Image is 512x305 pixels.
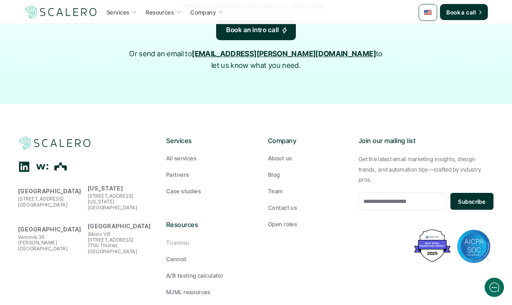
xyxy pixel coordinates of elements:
p: Resources [166,220,244,230]
a: Book an intro call [216,20,296,40]
img: Best Email Marketing Agency 2025 - Recognized by Mailmodo [412,227,452,264]
p: Blog [268,170,280,179]
p: Company [268,136,346,146]
a: All services [166,154,244,162]
h2: Let us know if we can help with lifecycle marketing. [12,53,149,92]
a: Team [268,187,346,195]
p: Company [190,8,216,16]
p: [STREET_ADDRESS] [US_STATE][GEOGRAPHIC_DATA] [88,193,153,211]
button: New conversation [12,106,149,123]
strong: [US_STATE] [88,185,123,192]
p: Cannoli [166,255,186,263]
p: Resources [146,8,174,16]
a: MJML resources [166,288,244,296]
a: Cannoli [166,255,244,263]
p: Case studies [166,187,201,195]
strong: [GEOGRAPHIC_DATA] [18,188,81,194]
button: Subscribe [450,192,494,210]
p: Contact us [268,203,297,212]
p: Or send an email to to let us know what you need. [125,48,387,72]
p: All services [166,154,196,162]
img: 🇺🇸 [424,8,432,16]
p: Open roles [268,220,297,228]
p: [STREET_ADDRESS] [GEOGRAPHIC_DATA] [18,196,84,208]
p: Book a call [446,8,476,16]
img: Scalero company logotype [24,4,98,20]
span: We run on Gist [67,253,102,258]
img: Scalero company logotype [18,135,92,151]
p: Services [166,136,244,146]
p: Services [107,8,129,16]
a: Case studies [166,187,244,195]
strong: [GEOGRAPHIC_DATA] [18,226,81,233]
a: Open roles [268,220,346,228]
p: About us [268,154,292,162]
p: Join our mailing list [359,136,494,146]
p: Varsovia 36 [PERSON_NAME] [GEOGRAPHIC_DATA] [18,234,84,252]
a: Scalero company logotype [24,5,98,19]
strong: [GEOGRAPHIC_DATA] [88,223,151,229]
p: Partners [166,170,189,179]
p: Book an intro call [226,25,279,35]
a: A/B testing calculator [166,271,244,280]
p: Get the latest email marketing insights, design trends, and automation tips—crafted by industry p... [359,154,494,184]
p: Subscribe [458,197,485,206]
a: Partners [166,170,244,179]
p: Tiramisu [166,238,189,247]
p: Team [268,187,283,195]
a: Book a call [440,4,488,20]
p: MJML resources [166,288,211,296]
span: New conversation [52,111,97,118]
h1: Hi! Welcome to [GEOGRAPHIC_DATA]. [12,39,149,52]
a: [EMAIL_ADDRESS][PERSON_NAME][DOMAIN_NAME] [192,49,376,58]
a: Scalero company logotype [18,136,92,150]
p: A/B testing calculator [166,271,223,280]
a: Contact us [268,203,346,212]
a: Blog [268,170,346,179]
p: Silicon VØ [STREET_ADDRESS] 7700 Thisted, [GEOGRAPHIC_DATA] [88,231,153,255]
iframe: gist-messenger-bubble-iframe [485,278,504,297]
a: Tiramisu [166,238,244,247]
a: About us [268,154,346,162]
